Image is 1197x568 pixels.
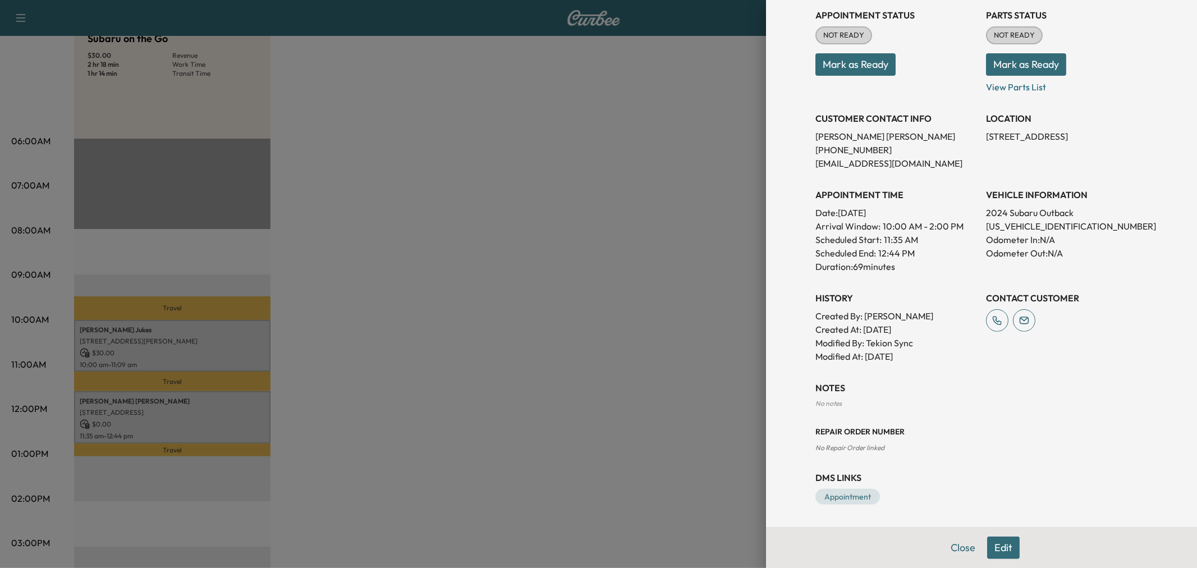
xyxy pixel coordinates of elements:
[815,350,977,363] p: Modified At : [DATE]
[815,426,1148,437] h3: Repair Order number
[815,291,977,305] h3: History
[986,130,1148,143] p: [STREET_ADDRESS]
[986,206,1148,219] p: 2024 Subaru Outback
[815,188,977,201] h3: APPOINTMENT TIME
[815,130,977,143] p: [PERSON_NAME] [PERSON_NAME]
[986,291,1148,305] h3: CONTACT CUSTOMER
[878,246,915,260] p: 12:44 PM
[815,336,977,350] p: Modified By : Tekion Sync
[815,260,977,273] p: Duration: 69 minutes
[986,233,1148,246] p: Odometer In: N/A
[883,219,964,233] span: 10:00 AM - 2:00 PM
[986,188,1148,201] h3: VEHICLE INFORMATION
[943,537,983,559] button: Close
[817,30,871,41] span: NOT READY
[815,399,1148,408] div: No notes
[815,323,977,336] p: Created At : [DATE]
[815,381,1148,395] h3: NOTES
[815,443,884,452] span: No Repair Order linked
[815,219,977,233] p: Arrival Window:
[815,157,977,170] p: [EMAIL_ADDRESS][DOMAIN_NAME]
[815,246,876,260] p: Scheduled End:
[986,219,1148,233] p: [US_VEHICLE_IDENTIFICATION_NUMBER]
[987,30,1042,41] span: NOT READY
[986,53,1066,76] button: Mark as Ready
[815,489,880,505] a: Appointment
[815,143,977,157] p: [PHONE_NUMBER]
[815,8,977,22] h3: Appointment Status
[815,53,896,76] button: Mark as Ready
[986,8,1148,22] h3: Parts Status
[987,537,1020,559] button: Edit
[815,206,977,219] p: Date: [DATE]
[815,233,882,246] p: Scheduled Start:
[815,112,977,125] h3: CUSTOMER CONTACT INFO
[986,112,1148,125] h3: LOCATION
[815,309,977,323] p: Created By : [PERSON_NAME]
[815,471,1148,484] h3: DMS Links
[986,76,1148,94] p: View Parts List
[986,246,1148,260] p: Odometer Out: N/A
[884,233,918,246] p: 11:35 AM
